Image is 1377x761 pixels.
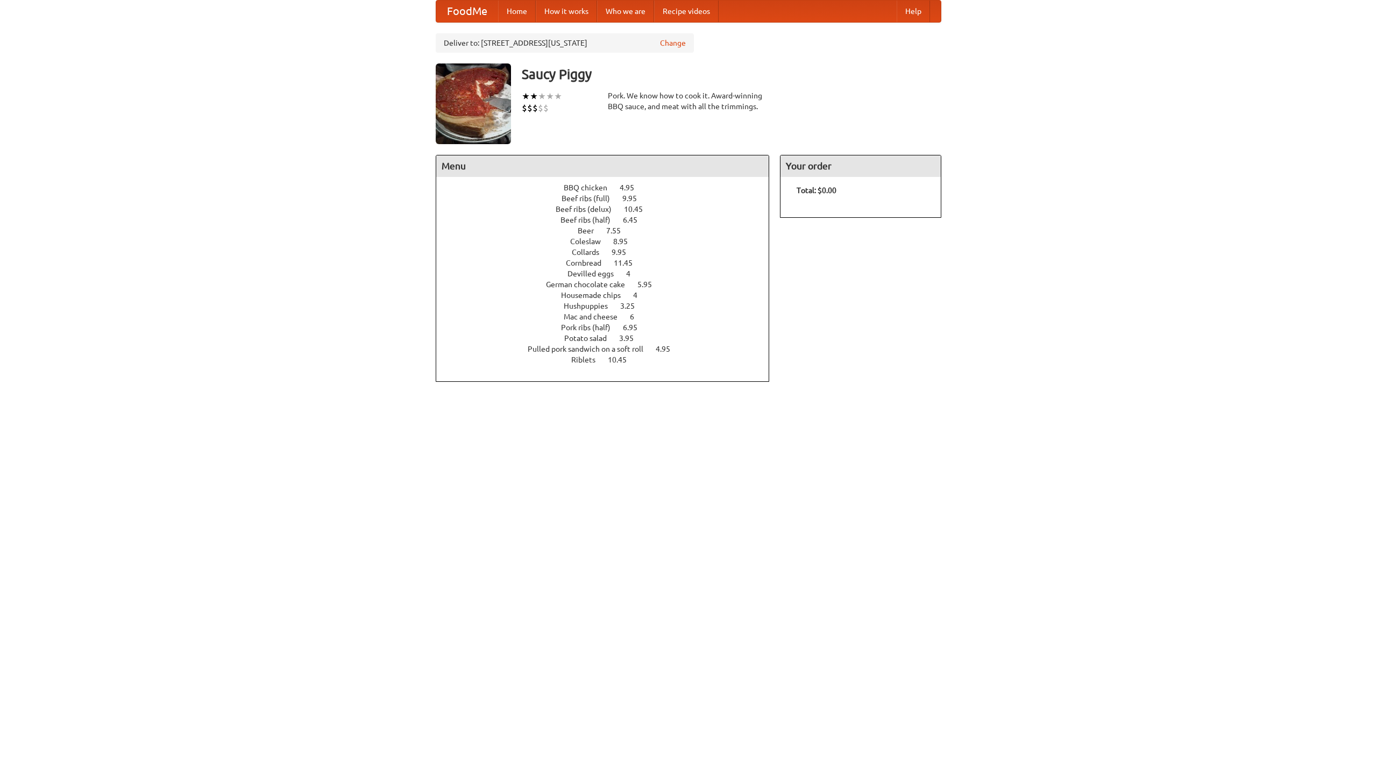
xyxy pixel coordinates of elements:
h4: Your order [780,155,941,177]
a: Beer 7.55 [578,226,641,235]
a: Coleslaw 8.95 [570,237,648,246]
a: Beef ribs (full) 9.95 [562,194,657,203]
span: 4 [633,291,648,300]
span: Riblets [571,355,606,364]
li: $ [533,102,538,114]
h4: Menu [436,155,769,177]
span: German chocolate cake [546,280,636,289]
span: 3.95 [619,334,644,343]
a: German chocolate cake 5.95 [546,280,672,289]
span: Hushpuppies [564,302,619,310]
a: Pulled pork sandwich on a soft roll 4.95 [528,345,690,353]
img: angular.jpg [436,63,511,144]
a: Riblets 10.45 [571,355,647,364]
span: Collards [572,248,610,257]
a: BBQ chicken 4.95 [564,183,654,192]
span: 9.95 [622,194,648,203]
a: Beef ribs (half) 6.45 [560,216,657,224]
a: Help [897,1,930,22]
b: Total: $0.00 [797,186,836,195]
li: ★ [546,90,554,102]
a: Mac and cheese 6 [564,312,654,321]
span: 10.45 [624,205,654,214]
span: Devilled eggs [567,269,624,278]
a: FoodMe [436,1,498,22]
li: $ [538,102,543,114]
a: Hushpuppies 3.25 [564,302,655,310]
span: 3.25 [620,302,645,310]
span: 5.95 [637,280,663,289]
span: Beer [578,226,605,235]
a: Housemade chips 4 [561,291,657,300]
span: 6.45 [623,216,648,224]
a: Change [660,38,686,48]
li: $ [527,102,533,114]
li: $ [522,102,527,114]
span: 6 [630,312,645,321]
span: Coleslaw [570,237,612,246]
span: Cornbread [566,259,612,267]
a: Who we are [597,1,654,22]
a: Collards 9.95 [572,248,646,257]
span: 4.95 [656,345,681,353]
a: Home [498,1,536,22]
a: Potato salad 3.95 [564,334,654,343]
li: $ [543,102,549,114]
li: ★ [554,90,562,102]
span: Potato salad [564,334,617,343]
li: ★ [522,90,530,102]
span: Pork ribs (half) [561,323,621,332]
span: 6.95 [623,323,648,332]
a: Beef ribs (delux) 10.45 [556,205,663,214]
div: Deliver to: [STREET_ADDRESS][US_STATE] [436,33,694,53]
span: 11.45 [614,259,643,267]
span: Housemade chips [561,291,631,300]
a: Devilled eggs 4 [567,269,650,278]
a: Recipe videos [654,1,719,22]
span: 9.95 [612,248,637,257]
span: 8.95 [613,237,638,246]
span: 7.55 [606,226,631,235]
span: BBQ chicken [564,183,618,192]
span: 4.95 [620,183,645,192]
span: Beef ribs (delux) [556,205,622,214]
span: Beef ribs (half) [560,216,621,224]
a: How it works [536,1,597,22]
span: 4 [626,269,641,278]
span: 10.45 [608,355,637,364]
a: Cornbread 11.45 [566,259,652,267]
span: Beef ribs (full) [562,194,621,203]
span: Pulled pork sandwich on a soft roll [528,345,654,353]
li: ★ [530,90,538,102]
li: ★ [538,90,546,102]
div: Pork. We know how to cook it. Award-winning BBQ sauce, and meat with all the trimmings. [608,90,769,112]
a: Pork ribs (half) 6.95 [561,323,657,332]
span: Mac and cheese [564,312,628,321]
h3: Saucy Piggy [522,63,941,85]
